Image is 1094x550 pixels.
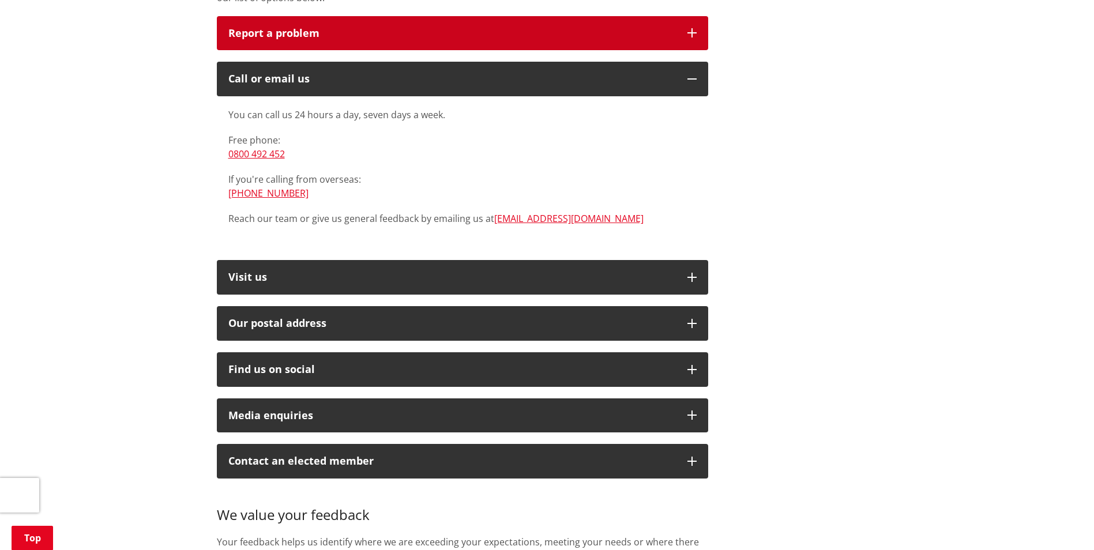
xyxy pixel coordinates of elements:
[217,444,708,479] button: Contact an elected member
[228,108,697,122] p: You can call us 24 hours a day, seven days a week.
[228,148,285,160] a: 0800 492 452
[12,526,53,550] a: Top
[217,398,708,433] button: Media enquiries
[217,62,708,96] button: Call or email us
[228,73,676,85] div: Call or email us
[228,187,309,199] a: [PHONE_NUMBER]
[217,260,708,295] button: Visit us
[217,490,708,523] h3: We value your feedback
[217,306,708,341] button: Our postal address
[228,410,676,421] div: Media enquiries
[228,364,676,375] div: Find us on social
[228,133,697,161] p: Free phone:
[1041,502,1082,543] iframe: Messenger Launcher
[228,28,676,39] p: Report a problem
[217,16,708,51] button: Report a problem
[228,455,676,467] p: Contact an elected member
[228,272,676,283] p: Visit us
[228,212,697,225] p: Reach our team or give us general feedback by emailing us at
[228,318,676,329] h2: Our postal address
[494,212,644,225] a: [EMAIL_ADDRESS][DOMAIN_NAME]
[228,172,697,200] p: If you're calling from overseas:
[217,352,708,387] button: Find us on social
